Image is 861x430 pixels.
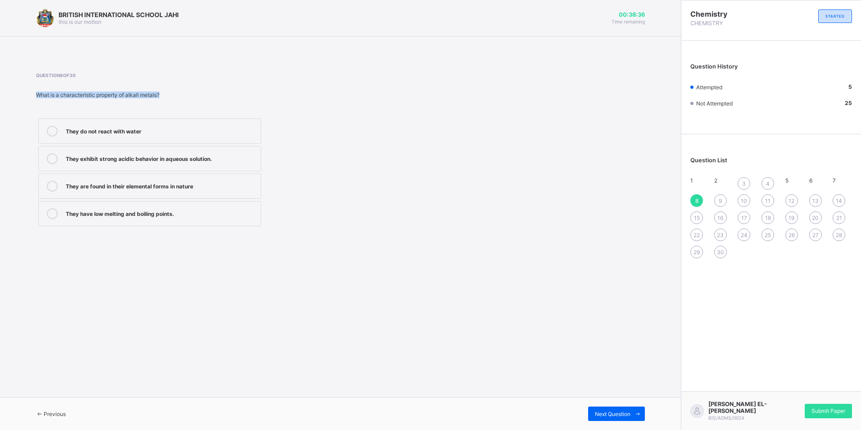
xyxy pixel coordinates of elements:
[742,180,746,187] span: 3
[836,197,842,204] span: 14
[765,232,771,238] span: 25
[59,18,101,25] span: this is our motton
[36,73,415,78] span: Question 8 of 30
[693,232,700,238] span: 22
[785,177,788,184] span: 5
[719,197,722,204] span: 9
[836,232,842,238] span: 28
[788,197,794,204] span: 12
[690,177,693,184] span: 1
[717,232,724,238] span: 23
[690,157,727,164] span: Question List
[59,11,179,18] span: BRITISH INTERNATIONAL SCHOOL JAHI
[690,20,771,27] span: CHEMISTRY
[695,197,698,204] span: 8
[788,215,794,221] span: 19
[848,83,852,90] b: 5
[765,215,771,221] span: 18
[741,215,747,221] span: 17
[812,215,819,221] span: 20
[812,232,819,238] span: 27
[44,411,66,417] span: Previous
[788,232,795,238] span: 26
[741,197,747,204] span: 10
[690,63,738,70] span: Question History
[845,100,852,106] b: 25
[714,177,717,184] span: 2
[812,197,819,204] span: 13
[825,14,845,18] span: STARTED
[765,197,770,204] span: 11
[708,415,744,421] span: BIS/ADMS/0024
[595,411,630,417] span: Next Question
[612,19,645,24] span: Time remaining
[693,249,700,256] span: 29
[717,249,724,256] span: 30
[809,177,812,184] span: 6
[836,215,842,221] span: 21
[66,181,256,190] div: They are found in their elemental forms in nature
[696,100,733,107] span: Not Attempted
[717,215,723,221] span: 16
[766,180,770,187] span: 4
[66,153,256,162] div: They exhibit strong acidic behavior in aqueous solution.
[66,208,256,217] div: They have low melting and boiling points.
[690,9,771,18] span: Chemistry
[833,177,836,184] span: 7
[36,91,415,98] div: What is a characteristic property of alkali metals?
[696,84,722,91] span: Attempted
[811,407,845,414] span: Submit Paper
[612,11,645,18] span: 00:38:36
[741,232,748,238] span: 24
[694,215,700,221] span: 15
[708,401,771,414] span: [PERSON_NAME] EL-[PERSON_NAME]
[66,126,256,135] div: They do not react with water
